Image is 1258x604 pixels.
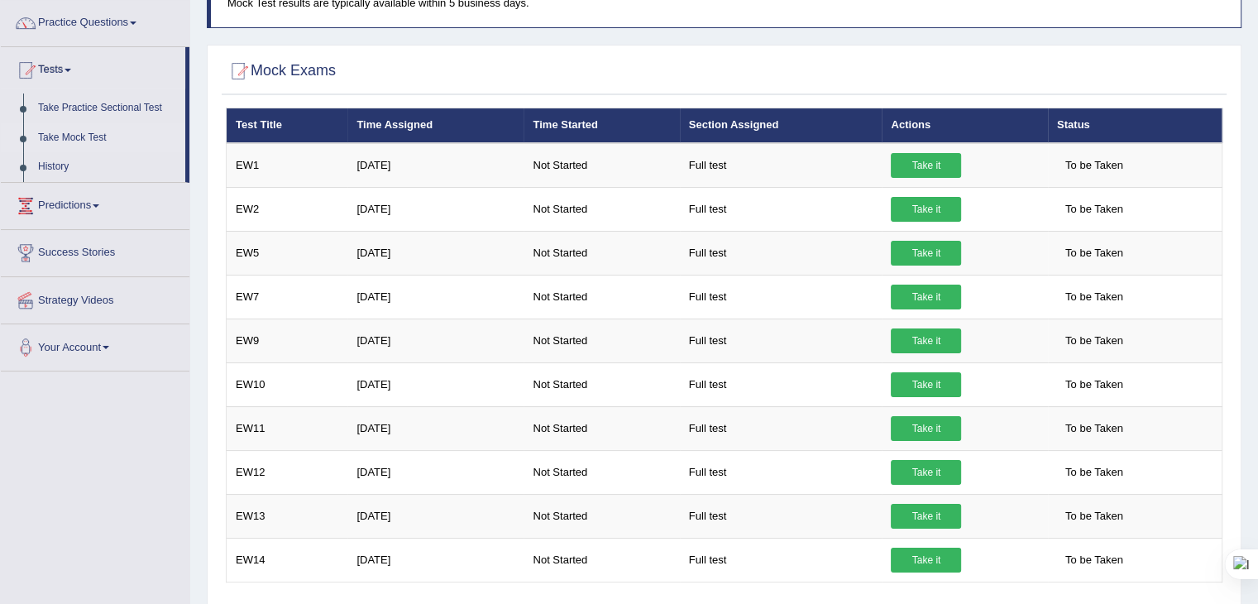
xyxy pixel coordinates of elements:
[891,372,961,397] a: Take it
[524,538,679,582] td: Not Started
[891,197,961,222] a: Take it
[1057,372,1131,397] span: To be Taken
[347,362,524,406] td: [DATE]
[31,123,185,153] a: Take Mock Test
[882,108,1047,143] th: Actions
[226,59,336,84] h2: Mock Exams
[1,277,189,319] a: Strategy Videos
[347,275,524,319] td: [DATE]
[1057,153,1131,178] span: To be Taken
[227,450,348,494] td: EW12
[1,324,189,366] a: Your Account
[680,406,883,450] td: Full test
[891,416,961,441] a: Take it
[1057,241,1131,266] span: To be Taken
[680,143,883,188] td: Full test
[227,362,348,406] td: EW10
[347,406,524,450] td: [DATE]
[680,538,883,582] td: Full test
[680,187,883,231] td: Full test
[891,460,961,485] a: Take it
[1057,328,1131,353] span: To be Taken
[680,494,883,538] td: Full test
[227,108,348,143] th: Test Title
[227,231,348,275] td: EW5
[680,108,883,143] th: Section Assigned
[680,450,883,494] td: Full test
[1057,460,1131,485] span: To be Taken
[227,406,348,450] td: EW11
[1057,416,1131,441] span: To be Taken
[891,285,961,309] a: Take it
[347,143,524,188] td: [DATE]
[524,143,679,188] td: Not Started
[1048,108,1222,143] th: Status
[347,187,524,231] td: [DATE]
[1,230,189,271] a: Success Stories
[524,187,679,231] td: Not Started
[1057,197,1131,222] span: To be Taken
[680,319,883,362] td: Full test
[347,538,524,582] td: [DATE]
[31,152,185,182] a: History
[347,231,524,275] td: [DATE]
[680,362,883,406] td: Full test
[227,143,348,188] td: EW1
[524,231,679,275] td: Not Started
[524,319,679,362] td: Not Started
[1057,548,1131,573] span: To be Taken
[1,183,189,224] a: Predictions
[31,93,185,123] a: Take Practice Sectional Test
[347,319,524,362] td: [DATE]
[227,187,348,231] td: EW2
[680,231,883,275] td: Full test
[1057,504,1131,529] span: To be Taken
[891,504,961,529] a: Take it
[891,153,961,178] a: Take it
[347,450,524,494] td: [DATE]
[891,241,961,266] a: Take it
[347,108,524,143] th: Time Assigned
[524,275,679,319] td: Not Started
[891,548,961,573] a: Take it
[1,47,185,89] a: Tests
[227,275,348,319] td: EW7
[680,275,883,319] td: Full test
[524,450,679,494] td: Not Started
[524,362,679,406] td: Not Started
[227,319,348,362] td: EW9
[227,538,348,582] td: EW14
[1057,285,1131,309] span: To be Taken
[524,494,679,538] td: Not Started
[891,328,961,353] a: Take it
[524,406,679,450] td: Not Started
[227,494,348,538] td: EW13
[347,494,524,538] td: [DATE]
[524,108,679,143] th: Time Started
